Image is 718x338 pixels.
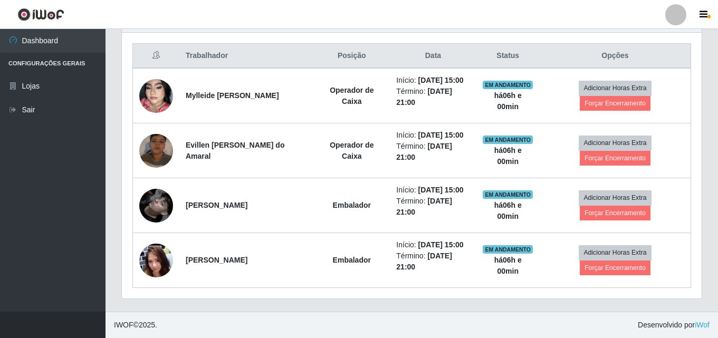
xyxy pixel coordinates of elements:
[494,91,522,111] strong: há 06 h e 00 min
[418,240,464,249] time: [DATE] 15:00
[139,121,173,181] img: 1751338751212.jpeg
[396,239,470,250] li: Início:
[540,44,691,69] th: Opções
[695,321,710,329] a: iWof
[418,186,464,194] time: [DATE] 15:00
[483,245,533,254] span: EM ANDAMENTO
[330,141,374,160] strong: Operador de Caixa
[139,66,173,126] img: 1751397040132.jpeg
[580,96,650,111] button: Forçar Encerramento
[638,320,710,331] span: Desenvolvido por
[114,321,133,329] span: IWOF
[483,81,533,89] span: EM ANDAMENTO
[17,8,64,21] img: CoreUI Logo
[476,44,540,69] th: Status
[396,130,470,141] li: Início:
[483,136,533,144] span: EM ANDAMENTO
[186,91,279,100] strong: Mylleide [PERSON_NAME]
[186,201,247,209] strong: [PERSON_NAME]
[396,250,470,273] li: Término:
[579,245,651,260] button: Adicionar Horas Extra
[396,75,470,86] li: Início:
[396,141,470,163] li: Término:
[396,196,470,218] li: Término:
[139,176,173,236] img: 1750963256706.jpeg
[418,131,464,139] time: [DATE] 15:00
[313,44,390,69] th: Posição
[330,86,374,105] strong: Operador de Caixa
[396,86,470,108] li: Término:
[114,320,157,331] span: © 2025 .
[580,151,650,166] button: Forçar Encerramento
[494,256,522,275] strong: há 06 h e 00 min
[139,223,173,298] img: 1755099981522.jpeg
[186,256,247,264] strong: [PERSON_NAME]
[579,190,651,205] button: Adicionar Horas Extra
[494,146,522,166] strong: há 06 h e 00 min
[179,44,313,69] th: Trabalhador
[579,81,651,95] button: Adicionar Horas Extra
[186,141,284,160] strong: Evillen [PERSON_NAME] do Amaral
[494,201,522,220] strong: há 06 h e 00 min
[333,201,371,209] strong: Embalador
[483,190,533,199] span: EM ANDAMENTO
[579,136,651,150] button: Adicionar Horas Extra
[396,185,470,196] li: Início:
[580,260,650,275] button: Forçar Encerramento
[418,76,464,84] time: [DATE] 15:00
[390,44,476,69] th: Data
[580,206,650,220] button: Forçar Encerramento
[333,256,371,264] strong: Embalador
